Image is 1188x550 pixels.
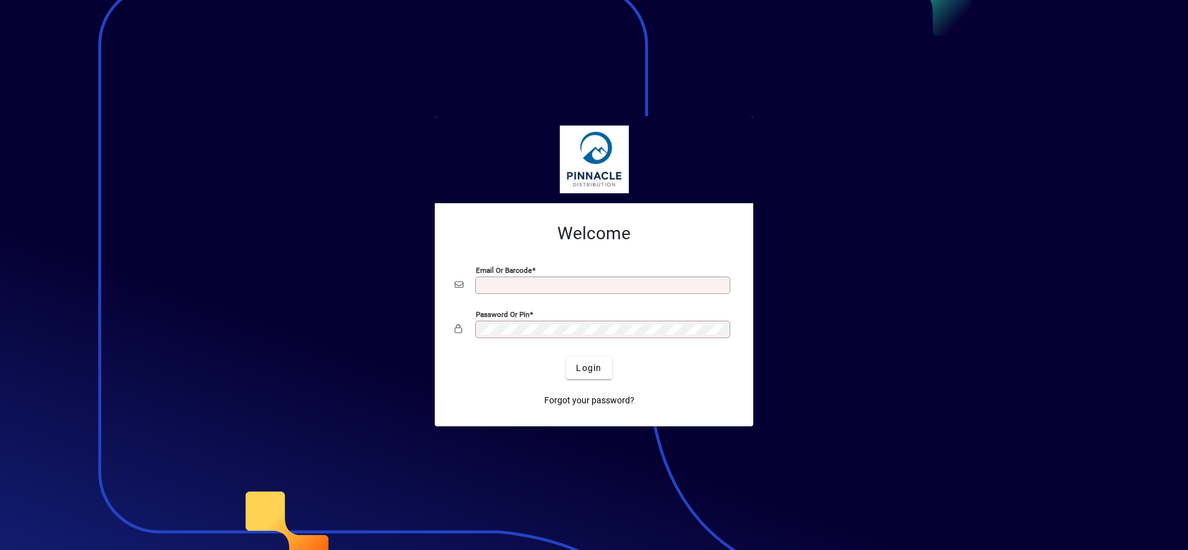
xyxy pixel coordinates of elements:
span: Forgot your password? [544,394,634,407]
mat-label: Password or Pin [476,310,529,319]
a: Forgot your password? [539,389,639,411]
h2: Welcome [455,223,733,244]
button: Login [566,357,611,379]
span: Login [576,362,601,375]
mat-label: Email or Barcode [476,266,532,275]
